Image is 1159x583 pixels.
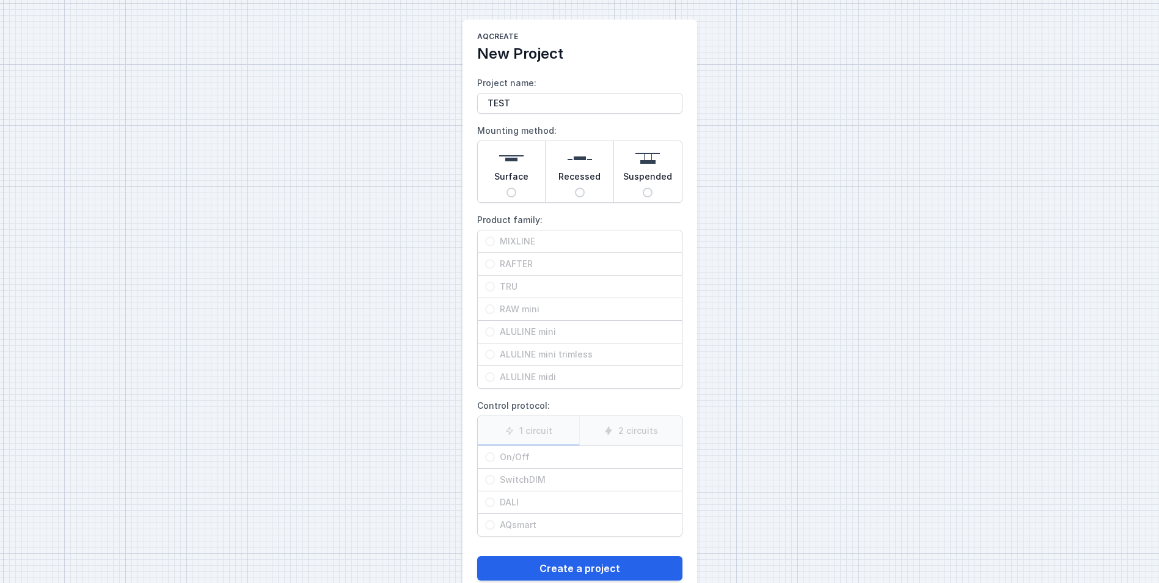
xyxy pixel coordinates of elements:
label: Project name: [477,73,682,114]
span: Recessed [558,170,601,188]
input: Recessed [575,188,585,197]
button: Create a project [477,556,682,581]
span: Surface [494,170,528,188]
input: Suspended [643,188,653,197]
label: Product family: [477,210,682,389]
span: Suspended [623,170,672,188]
img: suspended.svg [635,146,660,170]
h1: AQcreate [477,32,682,44]
input: Surface [506,188,516,197]
input: Project name: [477,93,682,114]
img: surface.svg [499,146,524,170]
img: recessed.svg [568,146,592,170]
label: Control protocol: [477,396,682,537]
h2: New Project [477,44,682,64]
label: Mounting method: [477,121,682,203]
